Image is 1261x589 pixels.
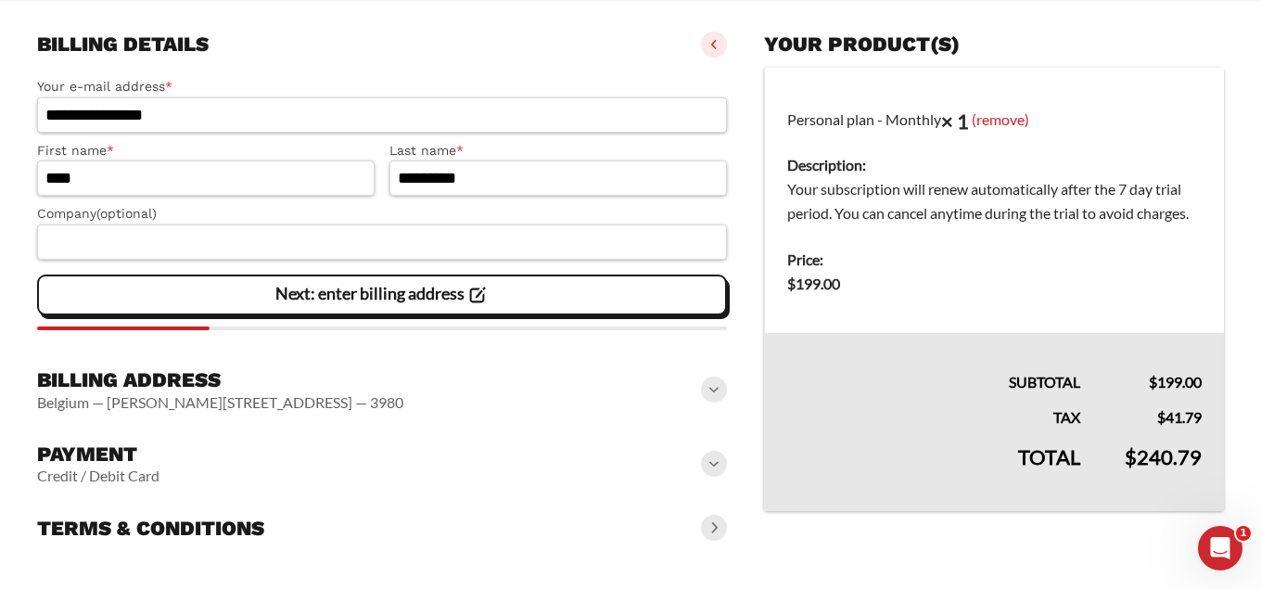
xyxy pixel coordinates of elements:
[787,275,796,292] span: $
[1157,408,1165,426] span: $
[1157,408,1202,426] bdi: 41.79
[37,393,403,412] vaadin-horizontal-layout: Belgium — [PERSON_NAME][STREET_ADDRESS] — 3980
[96,206,157,221] span: (optional)
[389,140,727,161] label: Last name
[37,76,727,97] label: Your e-mail address
[765,394,1103,429] th: Tax
[37,32,209,58] h3: Billing details
[37,467,159,485] vaadin-horizontal-layout: Credit / Debit Card
[37,442,159,467] h3: Payment
[765,68,1225,237] td: Personal plan - Monthly
[1149,373,1202,391] bdi: 199.00
[765,333,1103,394] th: Subtotal
[1125,444,1202,469] bdi: 240.79
[37,367,403,393] h3: Billing address
[37,516,264,542] h3: Terms & conditions
[787,153,1202,177] dt: Description:
[941,109,969,134] strong: × 1
[1125,444,1137,469] span: $
[1198,526,1242,570] iframe: Intercom live chat
[972,110,1029,128] a: (remove)
[787,275,840,292] bdi: 199.00
[37,140,375,161] label: First name
[787,248,1202,272] dt: Price:
[37,203,727,224] label: Company
[1149,373,1157,391] span: $
[787,177,1202,225] dd: Your subscription will renew automatically after the 7 day trial period. You can cancel anytime d...
[37,275,727,315] vaadin-button: Next: enter billing address
[1236,526,1251,541] span: 1
[765,429,1103,511] th: Total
